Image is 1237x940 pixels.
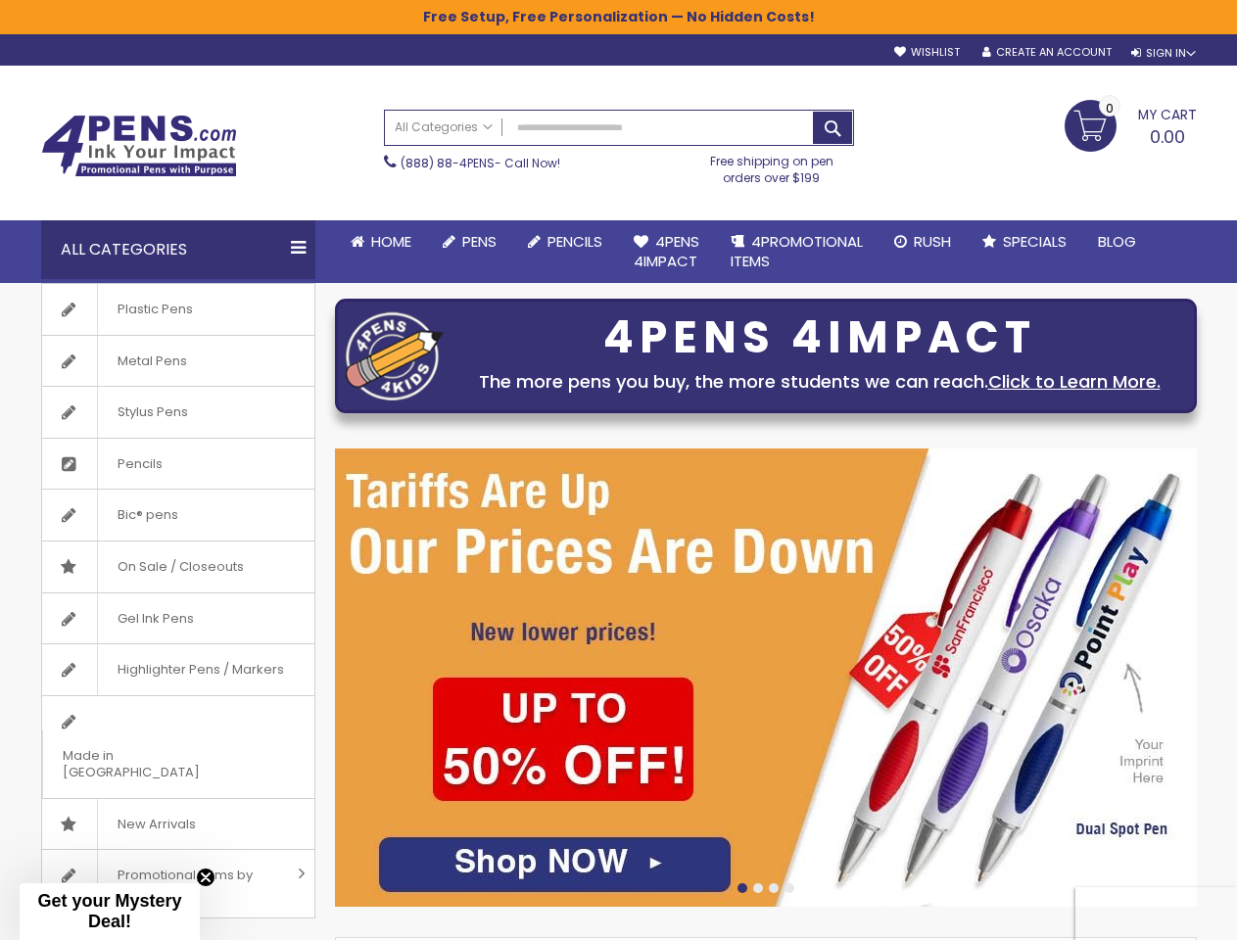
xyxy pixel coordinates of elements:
a: Metal Pens [42,336,314,387]
span: 4Pens 4impact [634,231,699,271]
a: Click to Learn More. [988,369,1161,394]
a: Rush [879,220,967,263]
a: Plastic Pens [42,284,314,335]
span: Made in [GEOGRAPHIC_DATA] [42,730,265,798]
span: Pens [462,231,497,252]
a: Pencils [512,220,618,263]
span: Pencils [547,231,602,252]
a: Wishlist [894,45,960,60]
span: 4PROMOTIONAL ITEMS [731,231,863,271]
span: Stylus Pens [97,387,208,438]
span: On Sale / Closeouts [97,541,263,592]
a: Promotional Items by Industry [42,850,314,917]
a: Home [335,220,427,263]
img: 4Pens Custom Pens and Promotional Products [41,115,237,177]
button: Close teaser [196,868,215,887]
a: Pencils [42,439,314,490]
span: Bic® pens [97,490,198,540]
div: Sign In [1131,46,1196,61]
a: (888) 88-4PENS [401,155,495,171]
a: Gel Ink Pens [42,593,314,644]
a: 0.00 0 [1065,100,1197,149]
a: Blog [1082,220,1152,263]
a: Pens [427,220,512,263]
span: Home [371,231,411,252]
span: Highlighter Pens / Markers [97,644,304,695]
a: Highlighter Pens / Markers [42,644,314,695]
a: Create an Account [982,45,1112,60]
a: 4PROMOTIONALITEMS [715,220,879,284]
span: Gel Ink Pens [97,593,214,644]
div: 4PENS 4IMPACT [453,317,1186,358]
a: All Categories [385,111,502,143]
a: New Arrivals [42,799,314,850]
span: Promotional Items by Industry [97,850,291,917]
span: Metal Pens [97,336,207,387]
a: Made in [GEOGRAPHIC_DATA] [42,696,314,798]
span: Pencils [97,439,182,490]
a: 4Pens4impact [618,220,715,284]
span: All Categories [395,119,493,135]
span: Get your Mystery Deal! [37,891,181,931]
div: Get your Mystery Deal!Close teaser [20,883,200,940]
span: 0.00 [1150,124,1185,149]
a: On Sale / Closeouts [42,541,314,592]
div: The more pens you buy, the more students we can reach. [453,368,1186,396]
span: Rush [914,231,951,252]
span: New Arrivals [97,799,215,850]
span: Blog [1098,231,1136,252]
iframe: Google Customer Reviews [1075,887,1237,940]
div: Free shipping on pen orders over $199 [690,146,854,185]
a: Bic® pens [42,490,314,540]
span: Plastic Pens [97,284,213,335]
span: 0 [1106,99,1114,117]
div: All Categories [41,220,315,279]
img: four_pen_logo.png [346,311,444,400]
span: - Call Now! [401,155,560,171]
span: Specials [1003,231,1067,252]
a: Stylus Pens [42,387,314,438]
a: Specials [967,220,1082,263]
